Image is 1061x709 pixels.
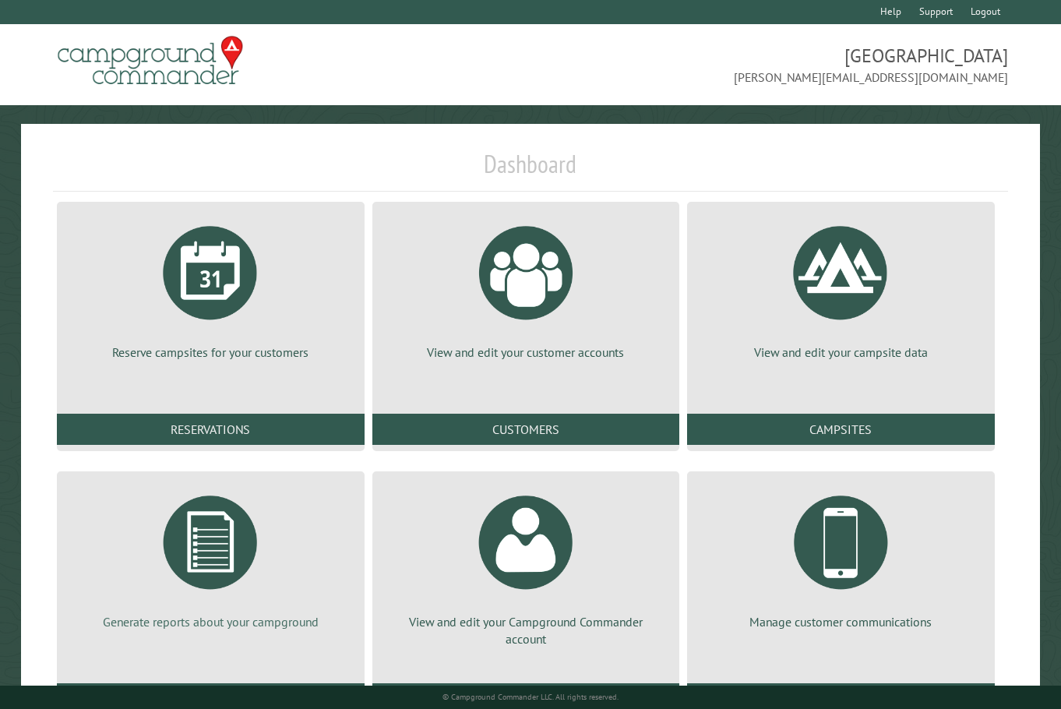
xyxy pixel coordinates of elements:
a: Campsites [687,414,995,445]
h1: Dashboard [53,149,1008,192]
a: Customers [372,414,680,445]
a: View and edit your Campground Commander account [391,484,661,648]
p: View and edit your Campground Commander account [391,613,661,648]
a: Reserve campsites for your customers [76,214,346,361]
a: Reservations [57,414,365,445]
a: View and edit your customer accounts [391,214,661,361]
a: Manage customer communications [706,484,976,630]
a: View and edit your campsite data [706,214,976,361]
p: View and edit your campsite data [706,344,976,361]
span: [GEOGRAPHIC_DATA] [PERSON_NAME][EMAIL_ADDRESS][DOMAIN_NAME] [530,43,1008,86]
p: Manage customer communications [706,613,976,630]
p: Reserve campsites for your customers [76,344,346,361]
p: Generate reports about your campground [76,613,346,630]
small: © Campground Commander LLC. All rights reserved. [442,692,619,702]
a: Generate reports about your campground [76,484,346,630]
img: Campground Commander [53,30,248,91]
p: View and edit your customer accounts [391,344,661,361]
